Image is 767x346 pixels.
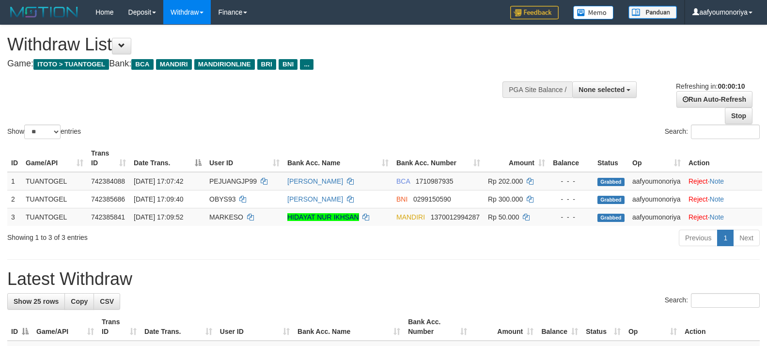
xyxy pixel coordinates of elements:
[156,59,192,70] span: MANDIRI
[553,176,590,186] div: - - -
[7,144,22,172] th: ID
[7,269,760,289] h1: Latest Withdraw
[279,59,297,70] span: BNI
[134,195,183,203] span: [DATE] 17:09:40
[582,313,625,341] th: Status: activate to sort column ascending
[7,5,81,19] img: MOTION_logo.png
[685,144,762,172] th: Action
[416,177,454,185] span: Copy 1710987935 to clipboard
[488,213,519,221] span: Rp 50.000
[287,177,343,185] a: [PERSON_NAME]
[209,177,257,185] span: PEJUANGJP99
[628,208,685,226] td: aafyoumonoriya
[676,91,752,108] a: Run Auto-Refresh
[71,298,88,305] span: Copy
[625,313,681,341] th: Op: activate to sort column ascending
[665,125,760,139] label: Search:
[64,293,94,310] a: Copy
[7,35,501,54] h1: Withdraw List
[628,6,677,19] img: panduan.png
[597,214,625,222] span: Grabbed
[404,313,471,341] th: Bank Acc. Number: activate to sort column ascending
[94,293,120,310] a: CSV
[205,144,283,172] th: User ID: activate to sort column ascending
[7,293,65,310] a: Show 25 rows
[14,298,59,305] span: Show 25 rows
[681,313,760,341] th: Action
[87,144,130,172] th: Trans ID: activate to sort column ascending
[294,313,404,341] th: Bank Acc. Name: activate to sort column ascending
[396,195,407,203] span: BNI
[488,177,523,185] span: Rp 202.000
[710,195,724,203] a: Note
[396,177,410,185] span: BCA
[22,208,87,226] td: TUANTOGEL
[502,81,572,98] div: PGA Site Balance /
[141,313,216,341] th: Date Trans.: activate to sort column ascending
[283,144,392,172] th: Bank Acc. Name: activate to sort column ascending
[725,108,752,124] a: Stop
[579,86,625,94] span: None selected
[733,230,760,246] a: Next
[572,81,637,98] button: None selected
[689,195,708,203] a: Reject
[665,293,760,308] label: Search:
[431,213,480,221] span: Copy 1370012994287 to clipboard
[98,313,141,341] th: Trans ID: activate to sort column ascending
[131,59,153,70] span: BCA
[194,59,255,70] span: MANDIRIONLINE
[685,208,762,226] td: ·
[676,82,745,90] span: Refreshing in:
[413,195,451,203] span: Copy 0299150590 to clipboard
[130,144,205,172] th: Date Trans.: activate to sort column descending
[573,6,614,19] img: Button%20Memo.svg
[134,213,183,221] span: [DATE] 17:09:52
[553,194,590,204] div: - - -
[685,190,762,208] td: ·
[549,144,594,172] th: Balance
[628,190,685,208] td: aafyoumonoriya
[594,144,628,172] th: Status
[710,213,724,221] a: Note
[488,195,523,203] span: Rp 300.000
[628,144,685,172] th: Op: activate to sort column ascending
[22,172,87,190] td: TUANTOGEL
[597,178,625,186] span: Grabbed
[33,59,109,70] span: ITOTO > TUANTOGEL
[691,293,760,308] input: Search:
[91,213,125,221] span: 742385841
[510,6,559,19] img: Feedback.jpg
[22,144,87,172] th: Game/API: activate to sort column ascending
[209,213,243,221] span: MARKESO
[689,213,708,221] a: Reject
[257,59,276,70] span: BRI
[717,230,734,246] a: 1
[91,195,125,203] span: 742385686
[287,213,359,221] a: HIDAYAT NUR IKHSAN
[396,213,425,221] span: MANDIRI
[134,177,183,185] span: [DATE] 17:07:42
[100,298,114,305] span: CSV
[484,144,549,172] th: Amount: activate to sort column ascending
[7,172,22,190] td: 1
[628,172,685,190] td: aafyoumonoriya
[685,172,762,190] td: ·
[718,82,745,90] strong: 00:00:10
[24,125,61,139] select: Showentries
[7,190,22,208] td: 2
[300,59,313,70] span: ...
[392,144,484,172] th: Bank Acc. Number: activate to sort column ascending
[22,190,87,208] td: TUANTOGEL
[32,313,98,341] th: Game/API: activate to sort column ascending
[216,313,294,341] th: User ID: activate to sort column ascending
[287,195,343,203] a: [PERSON_NAME]
[691,125,760,139] input: Search:
[91,177,125,185] span: 742384088
[7,125,81,139] label: Show entries
[7,208,22,226] td: 3
[7,59,501,69] h4: Game: Bank:
[7,313,32,341] th: ID: activate to sort column descending
[710,177,724,185] a: Note
[471,313,537,341] th: Amount: activate to sort column ascending
[553,212,590,222] div: - - -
